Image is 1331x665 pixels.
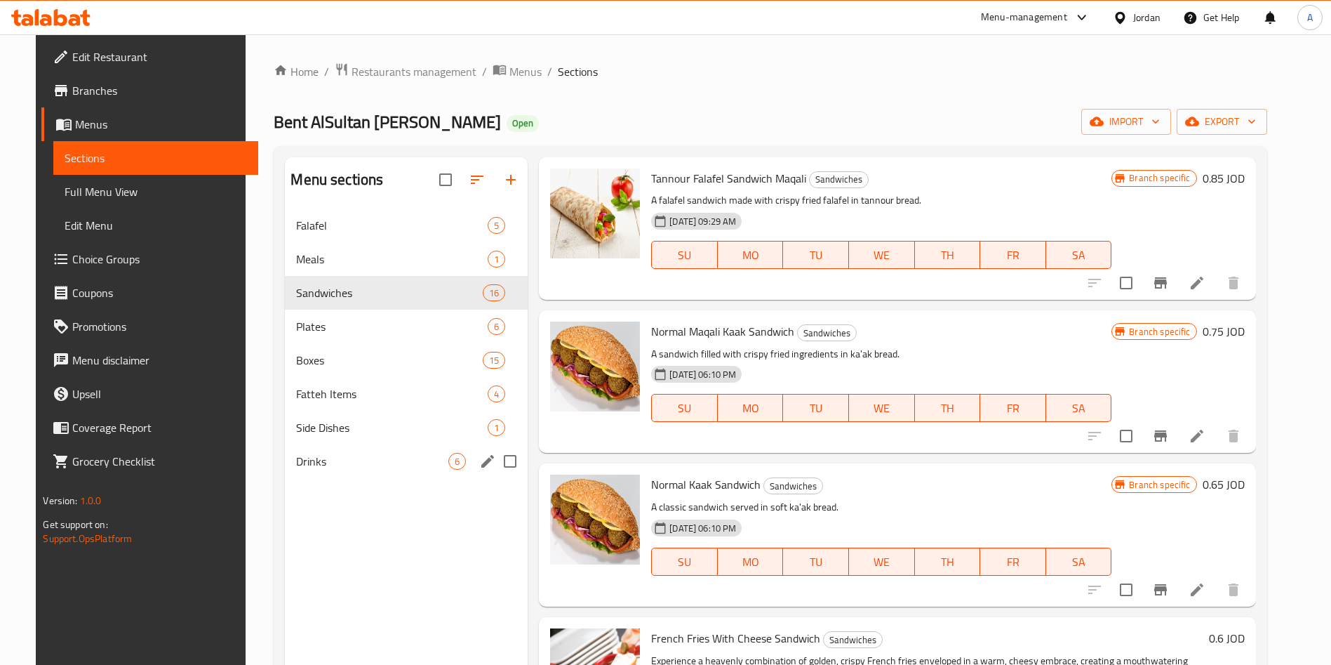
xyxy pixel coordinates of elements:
[296,386,488,402] span: Fatteh Items
[296,419,488,436] span: Side Dishes
[798,325,856,341] span: Sandwiches
[41,411,258,445] a: Coverage Report
[483,287,504,300] span: 16
[296,251,488,268] span: Meals
[986,245,1041,265] span: FR
[290,169,383,190] h2: Menu sections
[980,241,1046,269] button: FR
[482,63,487,80] li: /
[651,345,1111,363] p: A sandwich filled with crispy fried ingredients in ka'ak bread.
[285,377,528,411] div: Fatteh Items4
[718,241,784,269] button: MO
[980,394,1046,422] button: FR
[763,478,823,494] div: Sandwiches
[1307,10,1313,25] span: A
[651,168,806,189] span: Tannour Falafel Sandwich Maqali
[1052,245,1106,265] span: SA
[1144,266,1177,300] button: Branch-specific-item
[43,515,107,534] span: Get support on:
[849,241,915,269] button: WE
[477,451,498,472] button: edit
[664,522,742,535] span: [DATE] 06:10 PM
[72,284,247,301] span: Coupons
[651,548,717,576] button: SU
[789,245,843,265] span: TU
[72,419,247,436] span: Coverage Report
[460,163,494,197] span: Sort sections
[1046,548,1112,576] button: SA
[651,474,761,495] span: Normal Kaak Sandwich
[285,343,528,377] div: Boxes15
[41,40,258,74] a: Edit Restaurant
[1177,109,1267,135] button: export
[550,169,640,258] img: Tannour Falafel Sandwich Maqali
[335,62,476,81] a: Restaurants management
[981,9,1067,26] div: Menu-management
[75,116,247,133] span: Menus
[718,548,784,576] button: MO
[296,217,488,234] div: Falafel
[1217,419,1250,453] button: delete
[921,398,975,419] span: TH
[43,529,132,548] a: Support.OpsPlatform
[488,386,505,402] div: items
[488,217,505,234] div: items
[651,394,717,422] button: SU
[507,117,539,129] span: Open
[921,552,975,572] span: TH
[986,552,1041,572] span: FR
[1144,419,1177,453] button: Branch-specific-item
[352,63,476,80] span: Restaurants management
[1203,169,1245,188] h6: 0.85 JOD
[483,354,504,367] span: 15
[296,318,488,335] span: Plates
[72,453,247,470] span: Grocery Checklist
[43,492,77,510] span: Version:
[53,141,258,175] a: Sections
[449,455,465,468] span: 6
[1046,394,1112,422] button: SA
[274,62,1266,81] nav: breadcrumb
[72,251,247,268] span: Choice Groups
[764,478,822,494] span: Sandwiches
[53,175,258,209] a: Full Menu View
[657,552,711,572] span: SU
[915,394,981,422] button: TH
[1111,421,1141,451] span: Select to update
[1092,113,1160,131] span: import
[285,411,528,445] div: Side Dishes1
[657,245,711,265] span: SU
[651,499,1111,516] p: A classic sandwich served in soft ka'ak bread.
[783,548,849,576] button: TU
[723,552,778,572] span: MO
[1189,275,1205,291] a: Edit menu item
[285,209,528,242] div: Falafel5
[72,318,247,335] span: Promotions
[1123,325,1196,338] span: Branch specific
[651,192,1111,209] p: A falafel sandwich made with crispy fried falafel in tannour bread.
[285,203,528,484] nav: Menu sections
[41,310,258,343] a: Promotions
[1203,475,1245,494] h6: 0.65 JOD
[493,62,542,81] a: Menus
[921,245,975,265] span: TH
[1111,575,1141,605] span: Select to update
[65,217,247,234] span: Edit Menu
[980,548,1046,576] button: FR
[41,377,258,411] a: Upsell
[41,242,258,276] a: Choice Groups
[488,219,504,232] span: 5
[809,171,869,188] div: Sandwiches
[1123,478,1196,492] span: Branch specific
[296,284,482,301] span: Sandwiches
[657,398,711,419] span: SU
[651,321,794,342] span: Normal Maqali Kaak Sandwich
[65,183,247,200] span: Full Menu View
[824,632,882,648] span: Sandwiches
[285,445,528,478] div: Drinks6edit
[507,115,539,132] div: Open
[53,209,258,242] a: Edit Menu
[1188,113,1256,131] span: export
[296,453,448,470] span: Drinks
[855,552,909,572] span: WE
